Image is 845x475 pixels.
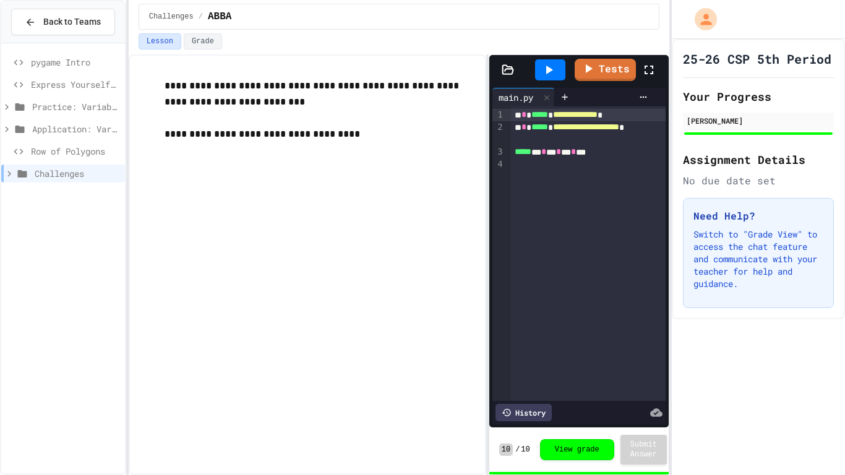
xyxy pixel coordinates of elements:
[683,50,831,67] h1: 25-26 CSP 5th Period
[521,445,530,455] span: 10
[31,56,120,69] span: pygame Intro
[492,88,555,106] div: main.py
[693,228,823,290] p: Switch to "Grade View" to access the chat feature and communicate with your teacher for help and ...
[575,59,636,81] a: Tests
[540,439,614,460] button: View grade
[620,435,667,464] button: Submit Answer
[492,109,505,121] div: 1
[31,145,120,158] span: Row of Polygons
[199,12,203,22] span: /
[32,122,120,135] span: Application: Variables/Print
[492,146,505,158] div: 3
[492,91,539,104] div: main.py
[11,9,115,35] button: Back to Teams
[492,121,505,146] div: 2
[682,5,720,33] div: My Account
[43,15,101,28] span: Back to Teams
[683,88,834,105] h2: Your Progress
[492,158,505,171] div: 4
[31,78,120,91] span: Express Yourself in Python!
[35,167,120,180] span: Challenges
[515,445,520,455] span: /
[683,151,834,168] h2: Assignment Details
[32,100,120,113] span: Practice: Variables/Print
[149,12,194,22] span: Challenges
[499,443,513,456] span: 10
[687,115,830,126] div: [PERSON_NAME]
[208,9,231,24] span: ABBA
[495,404,552,421] div: History
[683,173,834,188] div: No due date set
[184,33,222,49] button: Grade
[630,440,657,460] span: Submit Answer
[693,208,823,223] h3: Need Help?
[139,33,181,49] button: Lesson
